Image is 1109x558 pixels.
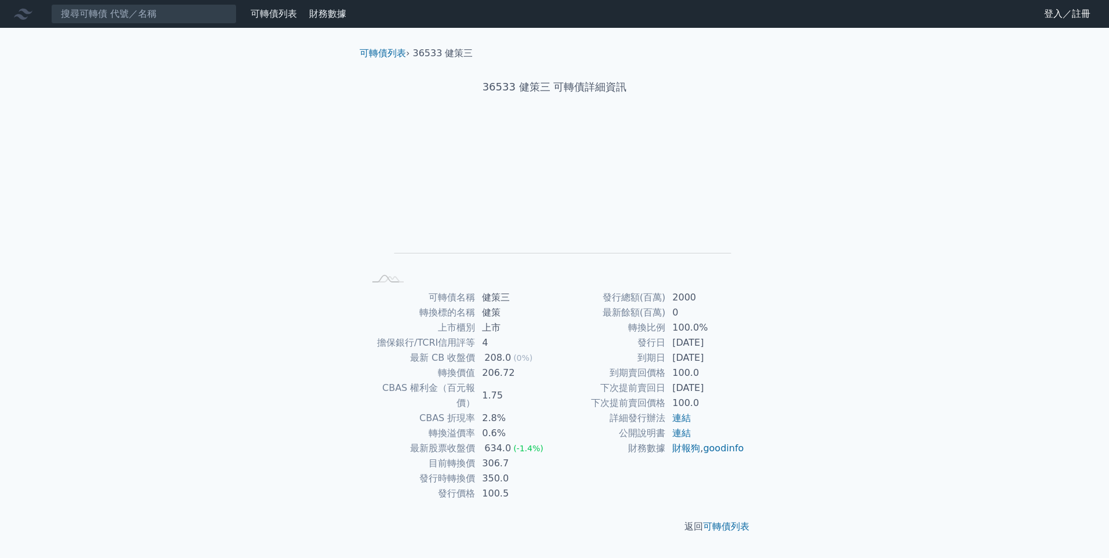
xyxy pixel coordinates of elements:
[554,411,665,426] td: 詳細發行辦法
[665,365,745,381] td: 100.0
[665,381,745,396] td: [DATE]
[475,290,554,305] td: 健策三
[383,132,731,270] g: Chart
[350,79,759,95] h1: 36533 健策三 可轉債詳細資訊
[554,441,665,456] td: 財務數據
[665,305,745,320] td: 0
[554,396,665,411] td: 下次提前賣回價格
[364,486,475,501] td: 發行價格
[554,350,665,365] td: 到期日
[665,441,745,456] td: ,
[364,411,475,426] td: CBAS 折現率
[475,411,554,426] td: 2.8%
[475,426,554,441] td: 0.6%
[364,350,475,365] td: 最新 CB 收盤價
[703,443,744,454] a: goodinfo
[554,381,665,396] td: 下次提前賣回日
[360,48,406,59] a: 可轉債列表
[475,456,554,471] td: 306.7
[475,471,554,486] td: 350.0
[364,456,475,471] td: 目前轉換價
[475,381,554,411] td: 1.75
[513,444,543,453] span: (-1.4%)
[672,443,700,454] a: 財報狗
[554,335,665,350] td: 發行日
[475,305,554,320] td: 健策
[554,365,665,381] td: 到期賣回價格
[364,335,475,350] td: 擔保銀行/TCRI信用評等
[665,350,745,365] td: [DATE]
[665,396,745,411] td: 100.0
[364,441,475,456] td: 最新股票收盤價
[665,335,745,350] td: [DATE]
[364,365,475,381] td: 轉換價值
[364,290,475,305] td: 可轉債名稱
[475,335,554,350] td: 4
[51,4,237,24] input: 搜尋可轉債 代號／名稱
[413,46,473,60] li: 36533 健策三
[672,427,691,439] a: 連結
[475,365,554,381] td: 206.72
[475,486,554,501] td: 100.5
[475,320,554,335] td: 上市
[665,320,745,335] td: 100.0%
[251,8,297,19] a: 可轉債列表
[482,350,513,365] div: 208.0
[554,290,665,305] td: 發行總額(百萬)
[665,290,745,305] td: 2000
[364,471,475,486] td: 發行時轉換價
[309,8,346,19] a: 財務數據
[554,320,665,335] td: 轉換比例
[350,520,759,534] p: 返回
[513,353,532,363] span: (0%)
[554,305,665,320] td: 最新餘額(百萬)
[364,305,475,320] td: 轉換標的名稱
[482,441,513,456] div: 634.0
[364,426,475,441] td: 轉換溢價率
[364,381,475,411] td: CBAS 權利金（百元報價）
[1035,5,1100,23] a: 登入／註冊
[554,426,665,441] td: 公開說明書
[360,46,409,60] li: ›
[703,521,749,532] a: 可轉債列表
[672,412,691,423] a: 連結
[364,320,475,335] td: 上市櫃別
